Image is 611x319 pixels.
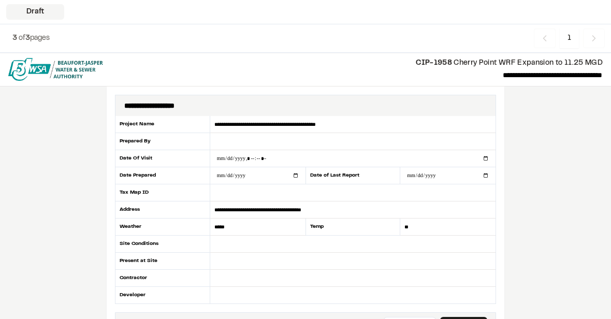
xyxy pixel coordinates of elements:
div: Developer [115,287,210,303]
div: Project Name [115,116,210,133]
div: Contractor [115,270,210,287]
div: Date Prepared [115,167,210,184]
div: Site Conditions [115,236,210,253]
div: Tax Map ID [115,184,210,201]
div: Date Of Visit [115,150,210,167]
nav: Navigation [534,28,605,48]
span: 3 [12,35,17,41]
div: Present at Site [115,253,210,270]
div: Prepared By [115,133,210,150]
p: of pages [12,33,50,44]
div: Draft [6,4,64,20]
div: Weather [115,219,210,236]
div: Temp [305,219,401,236]
div: Date of Last Report [305,167,401,184]
img: file [8,58,103,81]
span: CIP-1958 [416,60,452,66]
p: Cherry Point WRF Expansion to 11.25 MGD [111,57,603,69]
div: Address [115,201,210,219]
span: 1 [560,28,579,48]
span: 3 [25,35,30,41]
